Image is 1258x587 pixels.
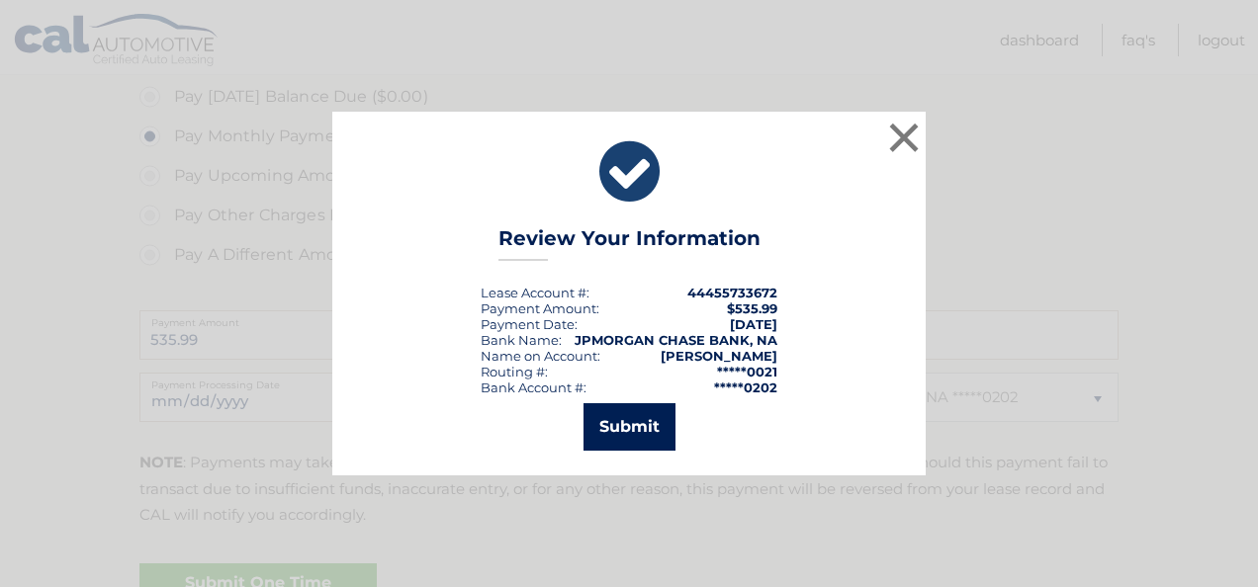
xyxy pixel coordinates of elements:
[498,226,761,261] h3: Review Your Information
[481,316,578,332] div: :
[481,364,548,379] div: Routing #:
[727,300,777,316] span: $535.99
[575,332,777,348] strong: JPMORGAN CHASE BANK, NA
[584,403,675,451] button: Submit
[481,332,562,348] div: Bank Name:
[481,348,600,364] div: Name on Account:
[481,285,589,300] div: Lease Account #:
[481,379,586,395] div: Bank Account #:
[481,300,599,316] div: Payment Amount:
[687,285,777,300] strong: 44455733672
[661,348,777,364] strong: [PERSON_NAME]
[481,316,575,332] span: Payment Date
[730,316,777,332] span: [DATE]
[884,118,924,157] button: ×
